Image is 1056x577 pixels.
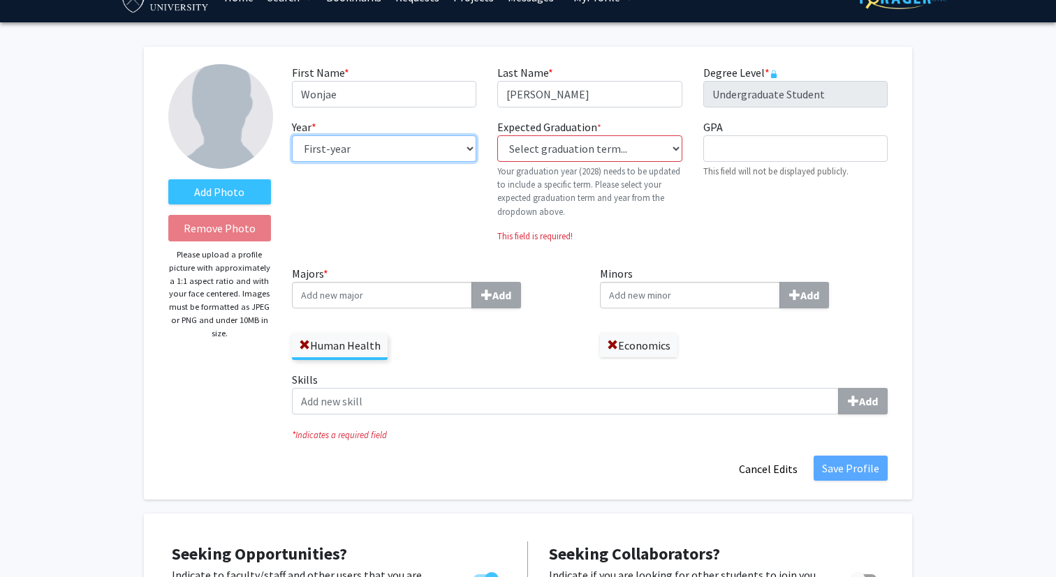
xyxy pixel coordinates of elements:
[292,371,888,414] label: Skills
[168,248,271,340] p: Please upload a profile picture with approximately a 1:1 aspect ratio and with your face centered...
[779,282,829,308] button: Minors
[471,282,521,308] button: Majors*
[703,165,849,177] small: This field will not be displayed publicly.
[292,64,349,81] label: First Name
[600,265,888,308] label: Minors
[292,388,839,414] input: SkillsAdd
[703,119,723,135] label: GPA
[497,165,682,218] p: Your graduation year (2028) needs to be updated to include a specific term. Please select your ex...
[859,394,878,408] b: Add
[292,265,580,308] label: Majors
[549,543,720,564] span: Seeking Collaborators?
[168,215,271,241] button: Remove Photo
[497,119,601,135] label: Expected Graduation
[600,334,677,357] label: Economics
[770,70,778,78] svg: This information is provided and automatically updated by Emory University and is not editable on...
[292,119,316,135] label: Year
[838,388,888,414] button: Skills
[800,288,819,302] b: Add
[292,334,388,357] label: Human Health
[172,543,347,564] span: Seeking Opportunities?
[703,64,778,81] label: Degree Level
[292,428,888,442] i: Indicates a required field
[168,64,273,169] img: Profile Picture
[497,230,682,243] p: This field is required!
[292,282,472,308] input: Majors*Add
[497,64,553,81] label: Last Name
[168,179,271,204] label: AddProfile Picture
[814,456,888,481] button: Save Profile
[492,288,511,302] b: Add
[730,456,807,482] button: Cancel Edits
[600,282,780,308] input: MinorsAdd
[10,514,59,567] iframe: Chat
